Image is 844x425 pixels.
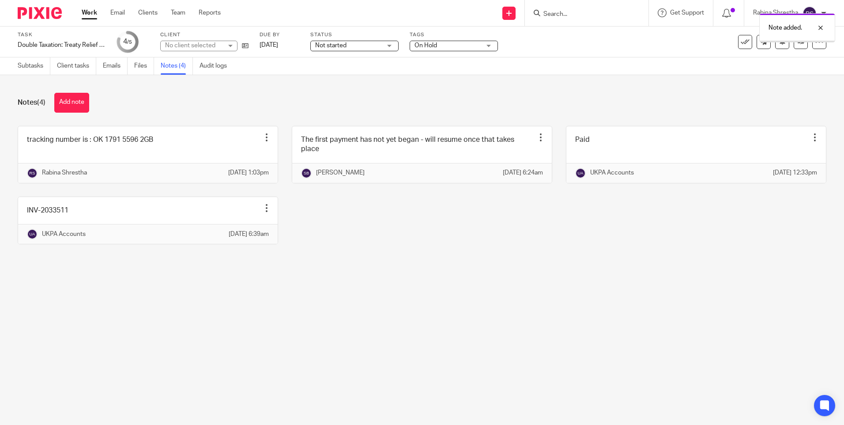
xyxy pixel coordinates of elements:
p: [DATE] 6:39am [229,230,269,239]
span: On Hold [414,42,437,49]
a: Files [134,57,154,75]
p: UKPA Accounts [42,230,86,239]
p: [DATE] 1:03pm [228,168,269,177]
img: svg%3E [301,168,312,178]
div: No client selected [165,41,222,50]
span: [DATE] [260,42,278,48]
img: svg%3E [27,168,38,178]
img: svg%3E [27,229,38,239]
a: Clients [138,8,158,17]
p: [DATE] 6:24am [503,168,543,177]
label: Status [310,31,399,38]
small: /5 [127,40,132,45]
a: Audit logs [200,57,234,75]
p: [PERSON_NAME] [316,168,365,177]
label: Client [160,31,249,38]
img: svg%3E [803,6,817,20]
a: Notes (4) [161,57,193,75]
label: Task [18,31,106,38]
label: Due by [260,31,299,38]
a: Subtasks [18,57,50,75]
a: Team [171,8,185,17]
div: 4 [123,37,132,47]
label: Tags [410,31,498,38]
h1: Notes [18,98,45,107]
span: (4) [37,99,45,106]
p: UKPA Accounts [590,168,634,177]
a: Client tasks [57,57,96,75]
span: Not started [315,42,347,49]
img: svg%3E [575,168,586,178]
a: Email [110,8,125,17]
a: Work [82,8,97,17]
p: Note added. [769,23,802,32]
a: Emails [103,57,128,75]
p: Rabina Shrestha [42,168,87,177]
img: Pixie [18,7,62,19]
p: [DATE] 12:33pm [773,168,817,177]
button: Add note [54,93,89,113]
div: Double Taxation: Treaty Relief (Form DT-Individual) [18,41,106,49]
a: Reports [199,8,221,17]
